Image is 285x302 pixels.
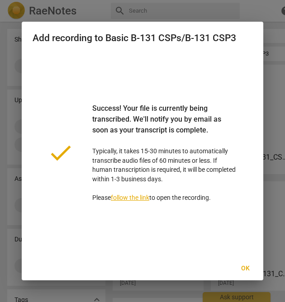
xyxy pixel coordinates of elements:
[92,103,238,202] p: Typically, it takes 15-30 minutes to automatically transcribe audio files of 60 minutes or less. ...
[47,139,74,166] span: done
[231,260,260,277] button: Ok
[111,194,149,201] a: follow the link
[238,264,252,273] span: Ok
[92,103,238,146] div: Success! Your file is currently being transcribed. We'll notify you by email as soon as your tran...
[33,33,252,44] h2: Add recording to Basic B-131 CSPs/B-131 CSP3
